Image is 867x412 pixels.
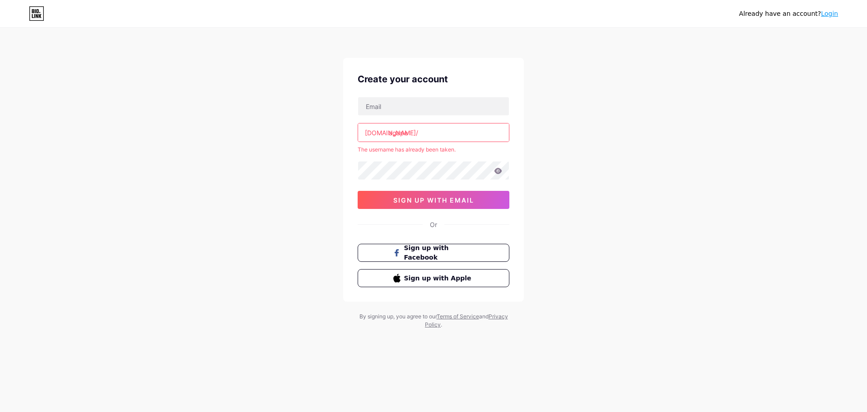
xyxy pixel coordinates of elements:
a: Login [821,10,838,17]
input: username [358,123,509,142]
div: Already have an account? [739,9,838,19]
input: Email [358,97,509,115]
div: Create your account [358,72,509,86]
div: [DOMAIN_NAME]/ [365,128,418,137]
div: By signing up, you agree to our and . [357,313,510,329]
button: Sign up with Apple [358,269,509,287]
a: Terms of Service [437,313,479,320]
div: The username has already been taken. [358,146,509,154]
button: Sign up with Facebook [358,244,509,262]
span: Sign up with Facebook [404,243,474,262]
span: Sign up with Apple [404,274,474,283]
button: sign up with email [358,191,509,209]
div: Or [430,220,437,229]
span: sign up with email [393,196,474,204]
